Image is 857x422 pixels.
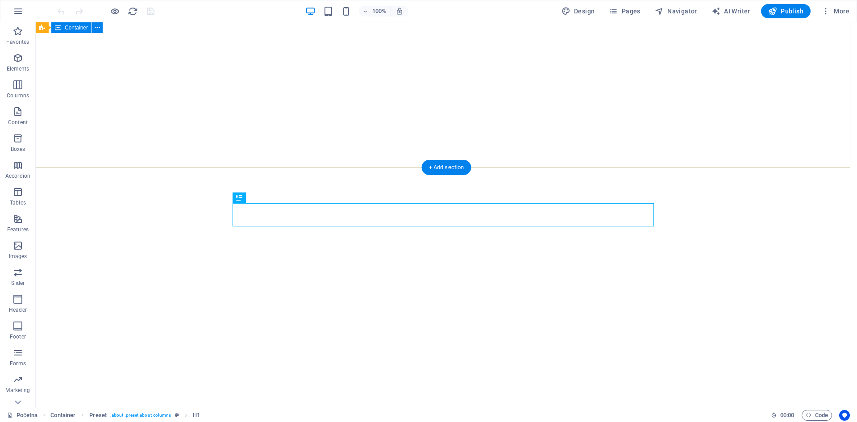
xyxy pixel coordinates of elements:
button: reload [127,6,138,17]
button: Click here to leave preview mode and continue editing [109,6,120,17]
a: Click to cancel selection. Double-click to open Pages [7,410,37,421]
div: Design (Ctrl+Alt+Y) [558,4,599,18]
p: Footer [10,333,26,340]
button: Navigator [651,4,701,18]
button: AI Writer [708,4,754,18]
i: This element is a customizable preset [175,413,179,418]
span: More [821,7,849,16]
p: Boxes [11,146,25,153]
span: 00 00 [780,410,794,421]
span: Click to select. Double-click to edit [89,410,107,421]
span: Container [65,25,88,30]
i: Reload page [128,6,138,17]
span: : [786,412,788,418]
span: Click to select. Double-click to edit [50,410,75,421]
span: Code [806,410,828,421]
p: Tables [10,199,26,206]
span: Navigator [655,7,697,16]
p: Slider [11,280,25,287]
span: Design [562,7,595,16]
span: Publish [768,7,803,16]
span: . about .preset-about-columns [110,410,171,421]
p: Columns [7,92,29,99]
p: Features [7,226,29,233]
p: Marketing [5,387,30,394]
span: AI Writer [711,7,750,16]
h6: 100% [372,6,387,17]
button: 100% [359,6,391,17]
button: Usercentrics [839,410,850,421]
i: On resize automatically adjust zoom level to fit chosen device. [395,7,404,15]
button: More [818,4,853,18]
p: Forms [10,360,26,367]
span: Pages [609,7,640,16]
p: Images [9,253,27,260]
button: Design [558,4,599,18]
div: + Add section [422,160,471,175]
p: Elements [7,65,29,72]
p: Header [9,306,27,313]
p: Content [8,119,28,126]
span: Click to select. Double-click to edit [193,410,200,421]
p: Favorites [6,38,29,46]
button: Pages [605,4,644,18]
nav: breadcrumb [50,410,200,421]
button: Code [802,410,832,421]
button: Publish [761,4,811,18]
h6: Session time [771,410,795,421]
p: Accordion [5,172,30,180]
